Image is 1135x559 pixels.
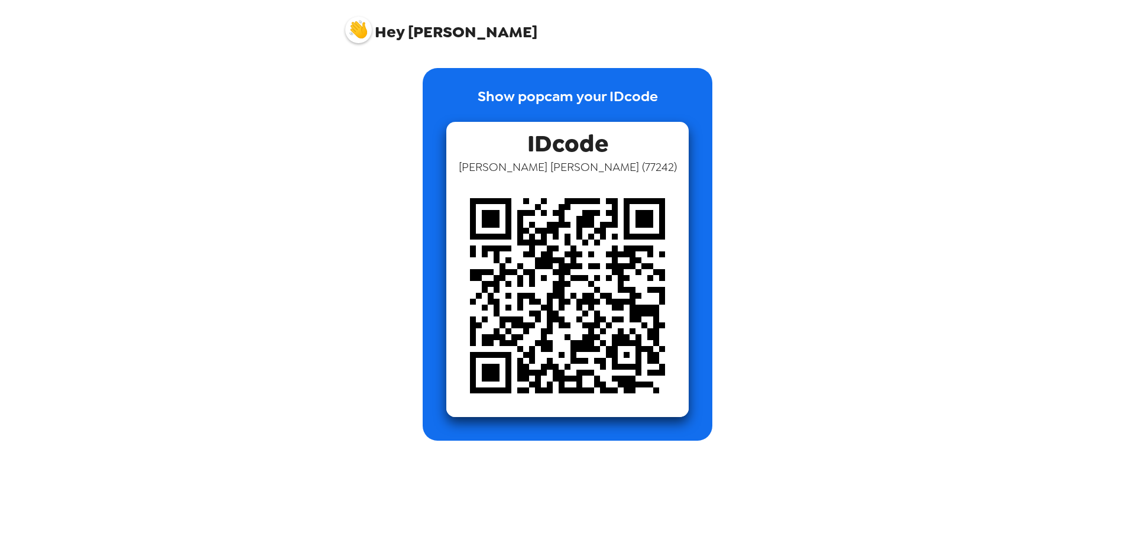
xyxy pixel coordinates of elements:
[375,21,404,43] span: Hey
[446,175,689,417] img: qr code
[527,122,608,159] span: IDcode
[478,86,658,122] p: Show popcam your IDcode
[345,17,372,43] img: profile pic
[459,159,677,175] span: [PERSON_NAME] [PERSON_NAME] ( 77242 )
[345,11,537,40] span: [PERSON_NAME]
